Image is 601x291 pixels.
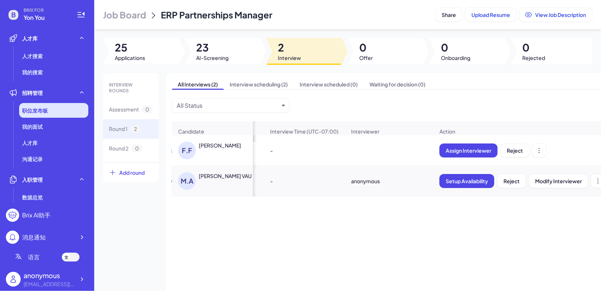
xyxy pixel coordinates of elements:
button: All Status [177,101,279,110]
span: Interview [278,54,301,61]
span: Interview scheduling (2) [224,79,294,89]
span: Modify Interviewer [535,178,582,184]
span: Interview scheduled (0) [294,79,364,89]
div: All Status [177,101,202,110]
div: anonymous [24,270,75,280]
span: Action [439,128,455,135]
button: Assign Interviewer [439,143,498,157]
span: 0 [441,41,470,54]
span: 2 [278,41,301,54]
button: Share [435,8,462,22]
span: ERP Partnerships Manager [161,9,272,20]
span: Rejected [523,54,545,61]
span: BRIX FOR [24,7,68,13]
div: 消息通知 [22,233,46,242]
span: Upload Resume [471,11,510,18]
span: Interview Time (UTC-07:00) [270,128,339,135]
div: INTERVIEW ROUNDS [103,76,159,100]
span: Applications [115,54,145,61]
span: 入职管理 [22,176,43,183]
span: 0 [360,41,373,54]
span: 招聘管理 [22,89,43,96]
span: 人才库 [22,139,38,146]
span: 人才搜索 [22,52,43,60]
span: Add round [119,169,145,176]
span: Share [442,11,456,18]
button: Reject [497,174,526,188]
span: Offer [360,54,373,61]
span: 25 [115,41,145,54]
span: 我的搜索 [22,68,43,76]
span: 语言 [28,253,40,262]
button: Reject [501,143,529,157]
button: View Job Description [519,8,592,22]
span: 0 [131,145,142,152]
div: Brix AI助手 [22,211,50,220]
img: user_logo.png [6,272,21,287]
button: Add round [103,163,159,182]
span: Setup Availability [446,178,488,184]
span: View Job Description [535,11,586,18]
span: All Interviews (2) [172,79,224,89]
div: FEBBY FEBRINO IBNU [199,142,241,149]
button: Setup Availability [439,174,494,188]
span: 我的面试 [22,123,43,130]
div: maimai@joinbrix.com [24,280,75,288]
span: Assessment [109,106,139,113]
span: Reject [507,147,523,154]
button: Upload Resume [465,8,516,22]
span: Waiting for decision (0) [364,79,431,89]
span: Job Board [103,9,146,21]
span: Assign Interviewer [446,147,491,154]
span: Onboarding [441,54,470,61]
span: 人才库 [22,35,38,42]
span: 2 [130,125,141,133]
span: Yon You [24,13,68,22]
div: M.A [178,172,196,190]
span: 0 [523,41,545,54]
span: 23 [197,41,229,54]
span: Round 2 [109,145,128,152]
button: Modify Interviewer [529,174,588,188]
div: MARIO AGUSTINUS VAU [199,172,252,180]
span: Round 1 [109,125,127,133]
div: - [264,140,344,161]
div: - [264,171,344,191]
span: Candidate [178,128,204,135]
div: anonymous [345,171,433,191]
span: Reject [503,178,520,184]
span: 数据总览 [22,194,43,201]
span: 0 [142,106,153,113]
span: 职位发布板 [22,107,48,114]
span: AI-Screening [197,54,229,61]
span: Interviewer [351,128,379,135]
span: 沟通记录 [22,155,43,163]
div: F.F [178,142,196,159]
